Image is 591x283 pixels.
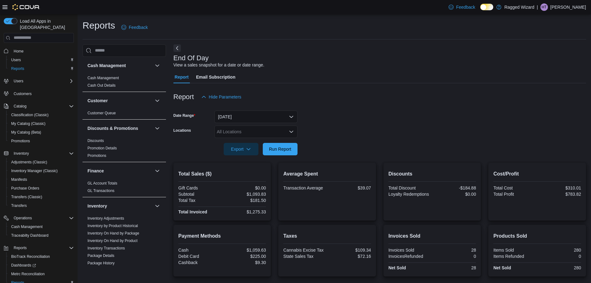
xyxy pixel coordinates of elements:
a: Discounts [87,139,104,143]
span: Manifests [11,177,27,182]
span: Metrc Reconciliation [9,270,74,278]
a: Dashboards [6,261,76,270]
div: Debit Card [178,254,221,259]
div: $181.50 [223,198,266,203]
h3: Cash Management [87,62,126,69]
span: Inventory [14,151,29,156]
span: Reports [9,65,74,72]
a: Adjustments (Classic) [9,158,50,166]
p: Ragged Wizard [504,3,535,11]
a: Cash Out Details [87,83,116,88]
button: Customer [87,98,152,104]
span: HT [542,3,547,11]
span: Inventory [11,150,74,157]
a: Promotions [9,137,33,145]
span: Reports [14,245,27,250]
button: Hide Parameters [199,91,244,103]
button: Inventory [11,150,31,157]
button: Inventory Manager (Classic) [6,167,76,175]
a: Manifests [9,176,29,183]
span: Promotions [87,153,106,158]
button: Reports [6,64,76,73]
span: My Catalog (Beta) [11,130,41,135]
button: Customer [154,97,161,104]
button: Users [11,77,26,85]
a: Transfers (Classic) [9,193,45,201]
h2: Invoices Sold [388,232,476,240]
div: Total Cost [493,185,536,190]
button: My Catalog (Beta) [6,128,76,137]
span: My Catalog (Classic) [11,121,46,126]
h2: Average Spent [283,170,371,178]
span: My Catalog (Classic) [9,120,74,127]
button: Discounts & Promotions [87,125,152,131]
div: Cannabis Excise Tax [283,248,326,253]
div: Finance [83,180,166,197]
span: GL Account Totals [87,181,117,186]
span: Cash Management [9,223,74,231]
button: Finance [154,167,161,175]
span: Dashboards [11,263,36,268]
div: 28 [433,265,476,270]
h2: Taxes [283,232,371,240]
span: Cash Management [87,75,119,80]
button: Operations [1,214,76,222]
div: $109.34 [329,248,371,253]
div: $0.00 [433,192,476,197]
a: Metrc Reconciliation [9,270,47,278]
span: Transfers [9,202,74,209]
div: Cash Management [83,74,166,92]
button: Reports [11,244,29,252]
button: Metrc Reconciliation [6,270,76,278]
h2: Total Sales ($) [178,170,266,178]
a: Promotion Details [87,146,117,150]
button: Export [224,143,258,155]
button: Home [1,47,76,56]
span: Inventory Manager (Classic) [11,168,58,173]
span: Feedback [456,4,475,10]
h2: Products Sold [493,232,581,240]
a: Traceabilty Dashboard [9,232,51,239]
div: Transaction Average [283,185,326,190]
a: Customer Queue [87,111,116,115]
h3: Report [173,93,194,101]
button: Manifests [6,175,76,184]
span: Feedback [129,24,148,30]
span: Product Expirations [87,268,120,273]
button: [DATE] [214,111,298,123]
span: Package History [87,261,114,266]
a: GL Transactions [87,189,114,193]
span: Reports [11,244,74,252]
span: Hide Parameters [209,94,241,100]
div: $1,275.33 [223,209,266,214]
div: 0 [539,254,581,259]
a: Inventory Manager (Classic) [9,167,60,175]
span: Inventory Manager (Classic) [9,167,74,175]
label: Locations [173,128,191,133]
div: Subtotal [178,192,221,197]
span: Export [227,143,255,155]
span: Email Subscription [196,71,235,83]
div: Items Refunded [493,254,536,259]
span: Classification (Classic) [11,112,49,117]
a: Cash Management [9,223,45,231]
div: Cash [178,248,221,253]
div: $0.00 [223,185,266,190]
a: Inventory by Product Historical [87,224,138,228]
strong: Net Sold [388,265,406,270]
span: Customers [14,91,32,96]
div: InvoicesRefunded [388,254,431,259]
label: Date Range [173,113,195,118]
span: Reports [11,66,24,71]
div: Total Profit [493,192,536,197]
button: Traceabilty Dashboard [6,231,76,240]
span: Transfers (Classic) [11,194,42,199]
h2: Discounts [388,170,476,178]
span: Load All Apps in [GEOGRAPHIC_DATA] [17,18,74,30]
button: Run Report [263,143,298,155]
a: Purchase Orders [9,185,42,192]
div: Invoices Sold [388,248,431,253]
